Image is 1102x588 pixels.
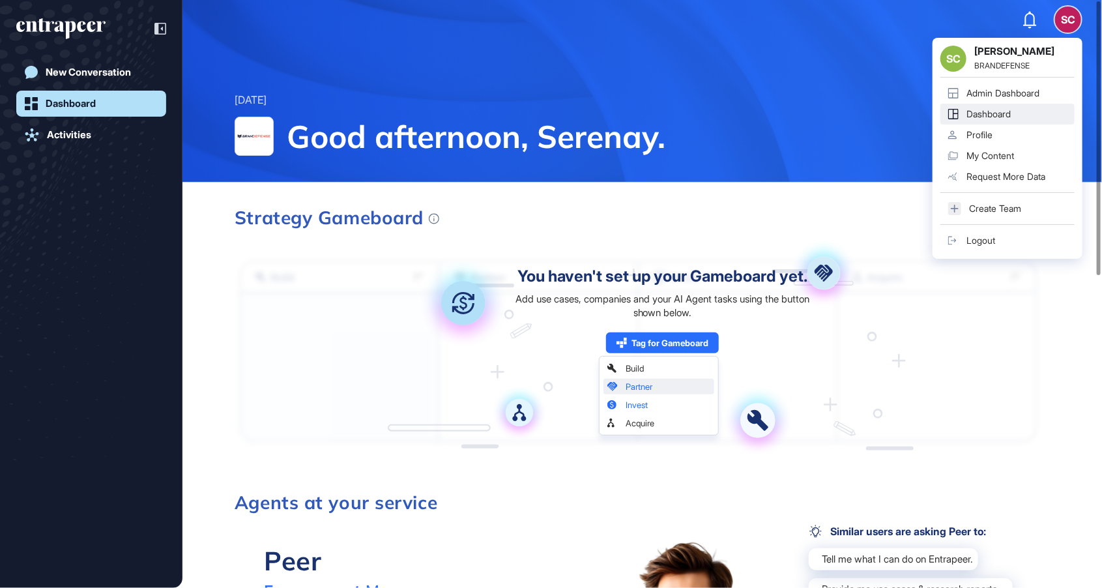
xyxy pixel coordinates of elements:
img: BRANDEFENSE-logo [235,117,273,155]
div: Peer [264,544,435,577]
span: Good afternoon, Serenay. [287,117,1050,156]
div: Dashboard [46,98,96,110]
div: Add use cases, companies and your AI Agent tasks using the button shown below. [509,292,816,319]
img: invest.bd05944b.svg [420,260,506,346]
div: New Conversation [46,66,131,78]
a: Dashboard [16,91,166,117]
div: [DATE] [235,92,267,109]
img: acquire.a709dd9a.svg [493,386,546,439]
button: SC [1055,7,1081,33]
div: entrapeer-logo [16,18,106,39]
div: Activities [47,129,91,141]
div: Similar users are asking Peer to: [809,525,986,538]
div: Strategy Gameboard [235,209,439,227]
h3: Agents at your service [235,493,1042,512]
a: Activities [16,122,166,148]
img: partner.aac698ea.svg [791,241,856,306]
div: Tell me what I can do on Entrapeer. [809,548,978,570]
div: You haven't set up your Gameboard yet. [517,269,808,284]
a: New Conversation [16,59,166,85]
